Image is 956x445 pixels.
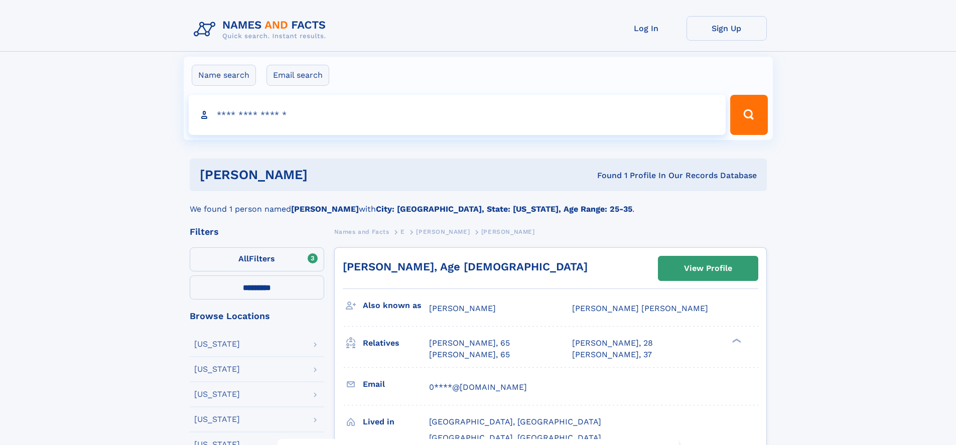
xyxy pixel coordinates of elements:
[687,16,767,41] a: Sign Up
[572,304,708,313] span: [PERSON_NAME] [PERSON_NAME]
[291,204,359,214] b: [PERSON_NAME]
[343,260,588,273] a: [PERSON_NAME], Age [DEMOGRAPHIC_DATA]
[684,257,732,280] div: View Profile
[572,349,652,360] a: [PERSON_NAME], 37
[194,365,240,373] div: [US_STATE]
[481,228,535,235] span: [PERSON_NAME]
[190,227,324,236] div: Filters
[363,335,429,352] h3: Relatives
[194,415,240,423] div: [US_STATE]
[429,433,601,442] span: [GEOGRAPHIC_DATA], [GEOGRAPHIC_DATA]
[416,228,470,235] span: [PERSON_NAME]
[606,16,687,41] a: Log In
[238,254,249,263] span: All
[194,390,240,398] div: [US_STATE]
[429,417,601,426] span: [GEOGRAPHIC_DATA], [GEOGRAPHIC_DATA]
[190,247,324,271] label: Filters
[730,338,742,344] div: ❯
[429,338,510,349] a: [PERSON_NAME], 65
[266,65,329,86] label: Email search
[572,338,653,349] a: [PERSON_NAME], 28
[334,225,389,238] a: Names and Facts
[363,376,429,393] h3: Email
[429,304,496,313] span: [PERSON_NAME]
[192,65,256,86] label: Name search
[189,95,726,135] input: search input
[190,312,324,321] div: Browse Locations
[416,225,470,238] a: [PERSON_NAME]
[658,256,758,280] a: View Profile
[376,204,632,214] b: City: [GEOGRAPHIC_DATA], State: [US_STATE], Age Range: 25-35
[190,191,767,215] div: We found 1 person named with .
[452,170,757,181] div: Found 1 Profile In Our Records Database
[194,340,240,348] div: [US_STATE]
[429,349,510,360] a: [PERSON_NAME], 65
[363,297,429,314] h3: Also known as
[400,225,405,238] a: E
[730,95,767,135] button: Search Button
[400,228,405,235] span: E
[200,169,453,181] h1: [PERSON_NAME]
[363,413,429,430] h3: Lived in
[190,16,334,43] img: Logo Names and Facts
